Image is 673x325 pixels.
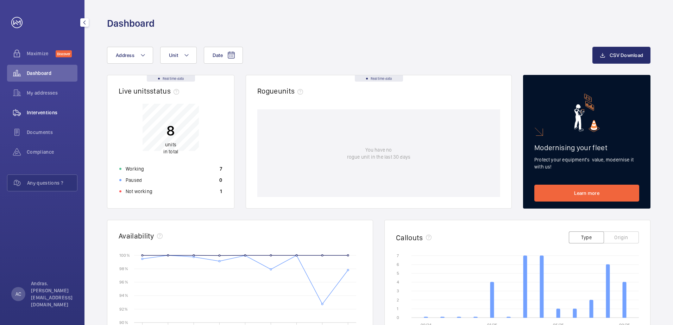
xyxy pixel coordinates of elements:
text: 3 [397,288,399,293]
h2: Rogue [257,87,306,95]
text: 0 [397,315,399,320]
text: 100 % [119,253,130,257]
p: Paused [126,177,142,184]
span: Date [213,52,223,58]
div: Real time data [147,75,195,82]
span: Unit [169,52,178,58]
p: AC [15,291,21,298]
p: 1 [220,188,222,195]
text: 5 [397,271,399,276]
p: 7 [220,165,222,172]
h2: Modernising your fleet [534,143,639,152]
text: 4 [397,280,399,285]
p: 8 [163,122,178,139]
span: Documents [27,129,77,136]
button: Address [107,47,153,64]
span: Discover [56,50,72,57]
span: Address [116,52,134,58]
button: Origin [604,231,639,243]
h2: Callouts [396,233,423,242]
p: 0 [219,177,222,184]
text: 94 % [119,293,128,298]
text: 96 % [119,280,128,285]
span: status [150,87,182,95]
p: Not working [126,188,152,195]
text: 7 [397,253,399,258]
p: in total [163,141,178,155]
span: Dashboard [27,70,77,77]
span: units [165,142,176,147]
button: Type [569,231,604,243]
span: Any questions ? [27,179,77,186]
text: 92 % [119,306,128,311]
h2: Availability [119,231,154,240]
button: Unit [160,47,197,64]
p: You have no rogue unit in the last 30 days [347,146,410,160]
text: 2 [397,298,399,302]
text: 1 [397,306,398,311]
span: Maximize [27,50,56,57]
text: 98 % [119,266,128,271]
span: Compliance [27,148,77,155]
p: Working [126,165,144,172]
span: Interventions [27,109,77,116]
text: 90 % [119,320,128,325]
text: 6 [397,262,399,267]
p: Andras. [PERSON_NAME][EMAIL_ADDRESS][DOMAIN_NAME] [31,280,73,308]
h1: Dashboard [107,17,155,30]
img: marketing-card.svg [574,94,600,132]
span: units [278,87,306,95]
p: Protect your equipment's value, modernise it with us! [534,156,639,170]
div: Real time data [355,75,403,82]
button: Date [204,47,243,64]
button: CSV Download [592,47,650,64]
a: Learn more [534,185,639,202]
h2: Live units [119,87,182,95]
span: My addresses [27,89,77,96]
span: CSV Download [610,52,643,58]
